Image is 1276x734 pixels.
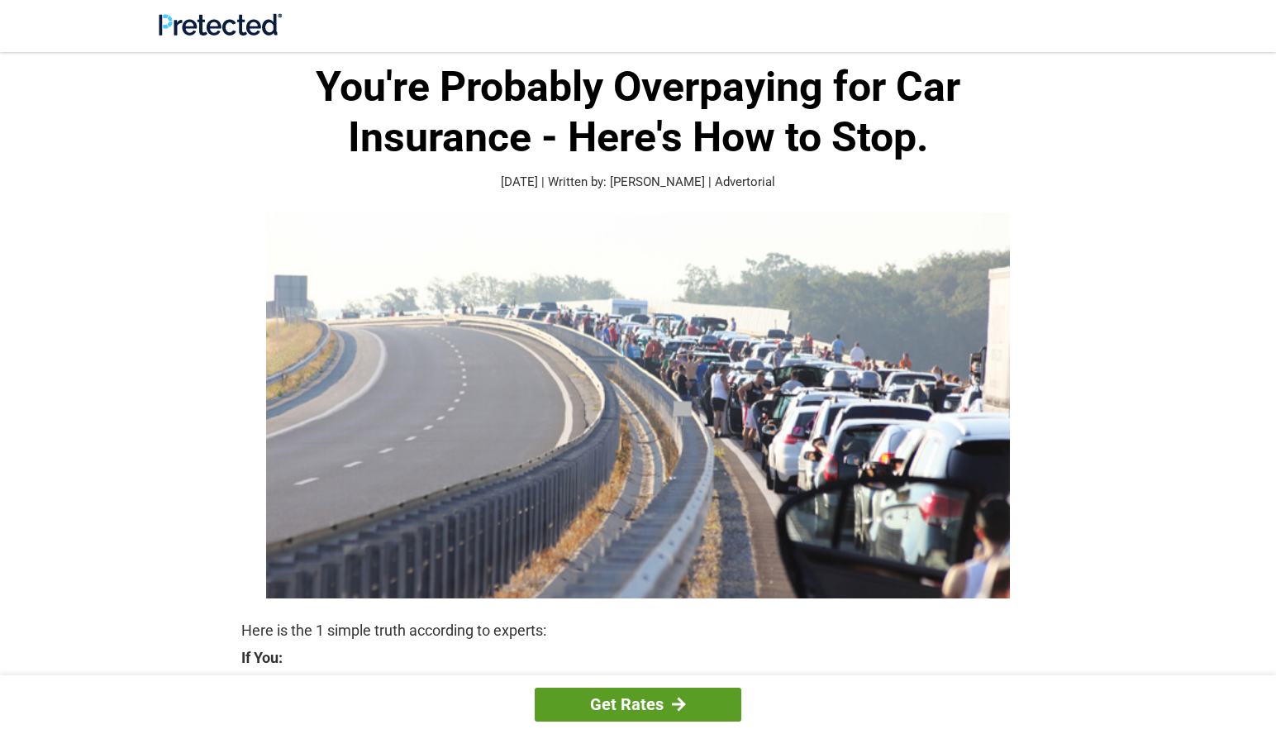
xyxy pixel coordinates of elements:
a: Get Rates [535,688,741,722]
a: Site Logo [159,23,282,39]
img: Site Logo [159,13,282,36]
h1: You're Probably Overpaying for Car Insurance - Here's How to Stop. [241,62,1035,163]
p: [DATE] | Written by: [PERSON_NAME] | Advertorial [241,173,1035,192]
strong: If You: [241,651,1035,665]
strong: Are Currently Insured [256,674,1035,697]
p: Here is the 1 simple truth according to experts: [241,619,1035,642]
